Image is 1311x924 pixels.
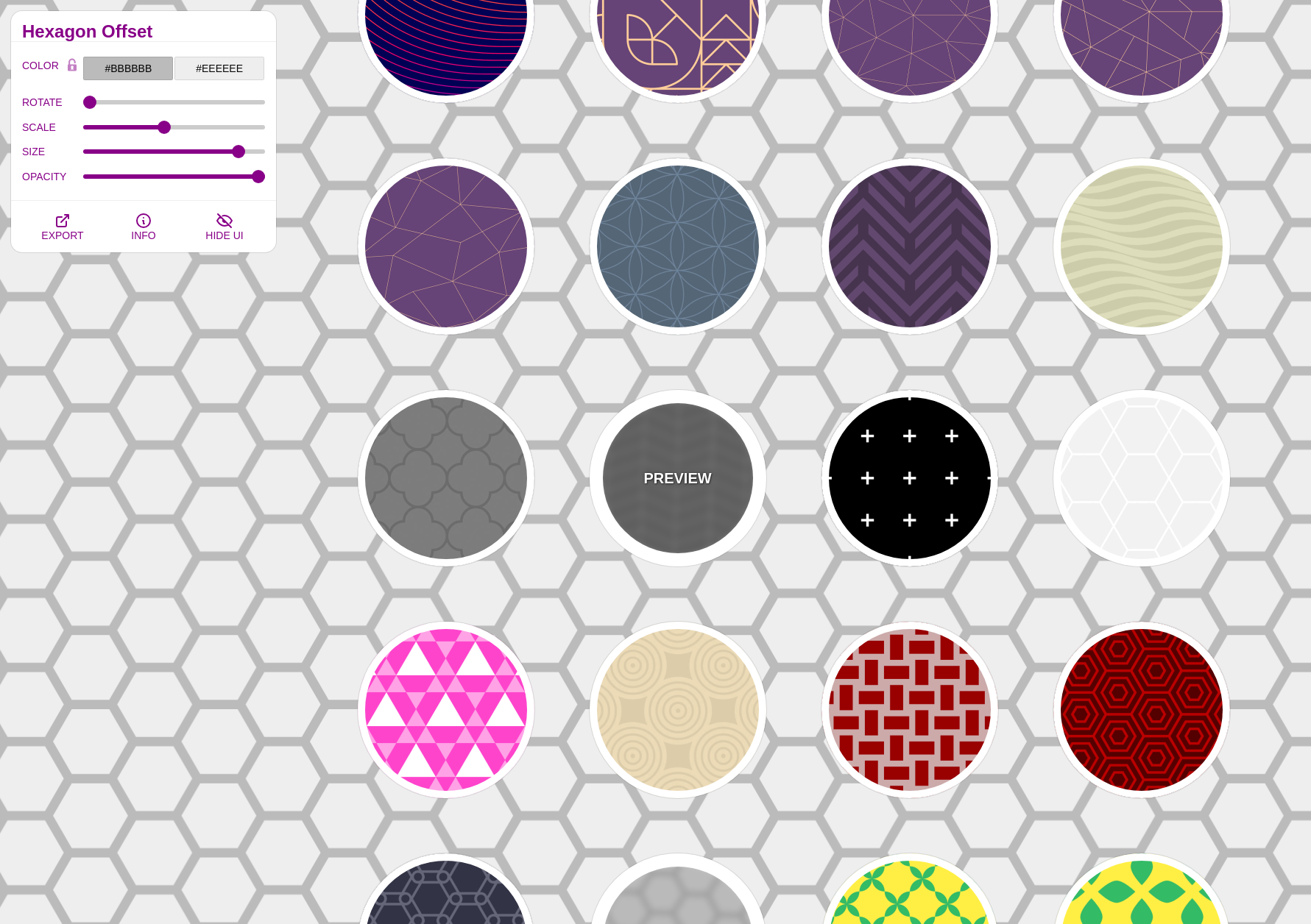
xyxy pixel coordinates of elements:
p: PREVIEW [643,467,711,489]
button: purple alternating and interlocking chevron pattern [821,158,998,335]
button: PREVIEWdivided chevrons create alternating parallelograms pattern [590,390,766,566]
button: intersecting outlined circles formation pattern [590,158,766,335]
label: SCALE [22,118,83,137]
button: tan wavy stripe repeating pattern [1053,158,1230,335]
button: gray bumpy shape pattern [358,390,534,566]
span: HIDE UI [205,230,243,241]
button: overlapped pink and white triangle pattern [358,622,534,798]
span: EXPORT [41,230,83,241]
button: hexagon in hexagon pattern [1053,622,1230,798]
button: alternating brick pattern [821,622,998,798]
h2: Hexagon Offset [22,26,265,38]
button: HIDE UI [184,201,265,252]
button: INFO [103,201,184,252]
button: Color Lock [61,56,83,77]
label: SIZE [22,142,83,161]
span: INFO [131,230,155,241]
button: various connected irregular shapes [358,158,534,335]
button: white and gray outlined diamonds and hexagons pattern [1053,390,1230,566]
button: white plus sign grid on solid black background [821,390,998,566]
label: OPACITY [22,167,83,186]
label: COLOR [22,56,61,81]
button: beige circles in circles pattern [590,622,766,798]
label: ROTATE [22,93,83,112]
button: EXPORT [22,201,103,252]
